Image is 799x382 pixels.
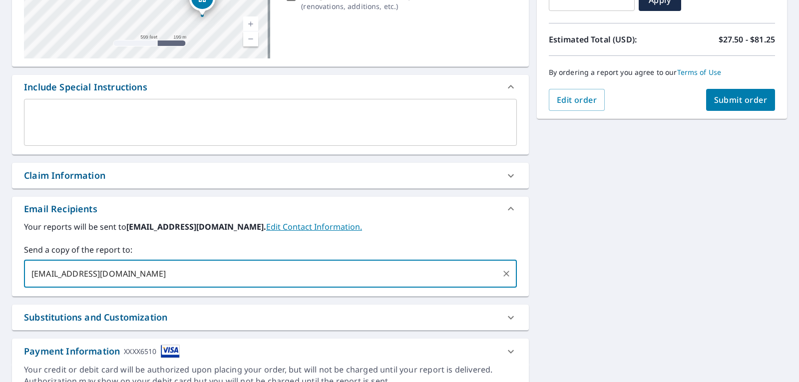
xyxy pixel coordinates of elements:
div: Email Recipients [12,197,529,221]
p: Estimated Total (USD): [549,33,662,45]
b: [EMAIL_ADDRESS][DOMAIN_NAME]. [126,221,266,232]
p: $27.50 - $81.25 [719,33,775,45]
a: Terms of Use [677,67,722,77]
p: By ordering a report you agree to our [549,68,775,77]
div: Payment Information [24,345,180,358]
div: Substitutions and Customization [12,305,529,330]
label: Send a copy of the report to: [24,244,517,256]
div: Email Recipients [24,202,97,216]
button: Submit order [706,89,776,111]
div: Substitutions and Customization [24,311,167,324]
div: Claim Information [12,163,529,188]
div: Payment InformationXXXX6510cardImage [12,339,529,364]
div: XXXX6510 [124,345,156,358]
a: Current Level 16, Zoom In [243,16,258,31]
a: Current Level 16, Zoom Out [243,31,258,46]
p: ( renovations, additions, etc. ) [301,1,426,11]
button: Clear [499,267,513,281]
img: cardImage [161,345,180,358]
span: Submit order [714,94,768,105]
button: Edit order [549,89,605,111]
div: Include Special Instructions [12,75,529,99]
label: Your reports will be sent to [24,221,517,233]
span: Edit order [557,94,597,105]
div: Claim Information [24,169,105,182]
div: Include Special Instructions [24,80,147,94]
a: EditContactInfo [266,221,362,232]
